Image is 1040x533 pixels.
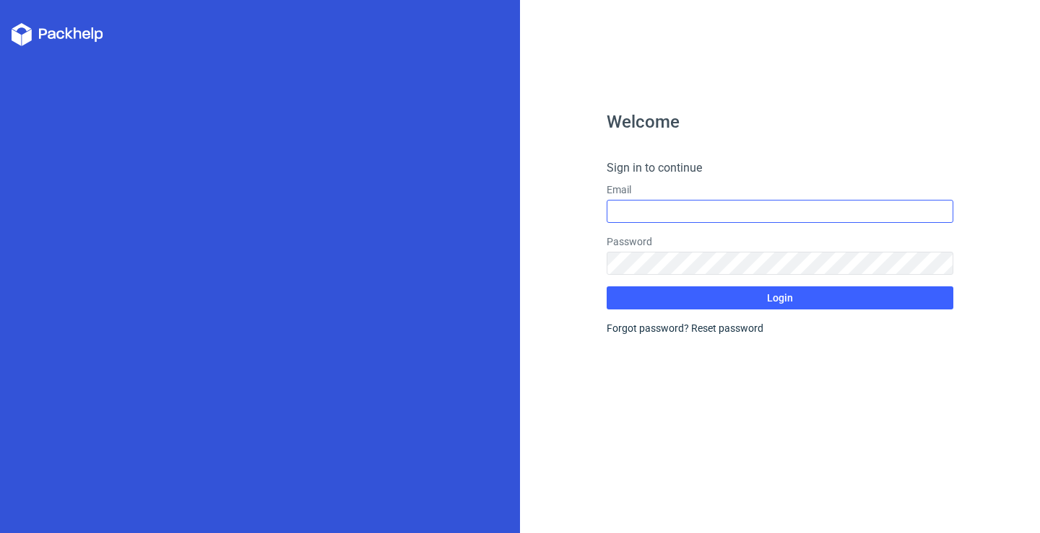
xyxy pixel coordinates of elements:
h4: Sign in to continue [607,159,953,177]
button: Login [607,286,953,309]
a: Reset password [691,322,763,334]
h1: Welcome [607,113,953,131]
span: Login [767,293,793,303]
div: Forgot password? [607,321,953,335]
label: Password [607,234,953,249]
label: Email [607,182,953,197]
